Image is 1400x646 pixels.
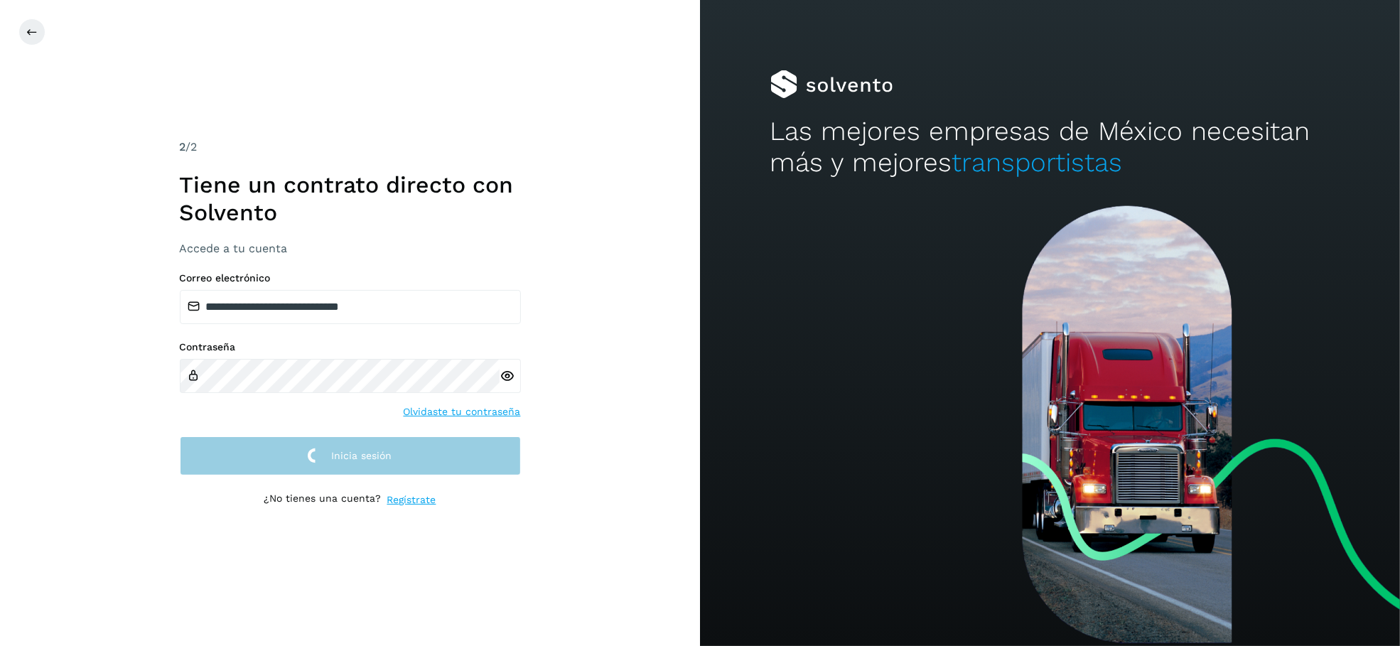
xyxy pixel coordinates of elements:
div: /2 [180,139,521,156]
p: ¿No tienes una cuenta? [264,492,382,507]
span: Inicia sesión [332,451,392,461]
label: Contraseña [180,341,521,353]
span: transportistas [952,147,1123,178]
a: Olvidaste tu contraseña [404,404,521,419]
label: Correo electrónico [180,272,521,284]
button: Inicia sesión [180,436,521,475]
h1: Tiene un contrato directo con Solvento [180,171,521,226]
span: 2 [180,140,186,154]
h3: Accede a tu cuenta [180,242,521,255]
a: Regístrate [387,492,436,507]
h2: Las mejores empresas de México necesitan más y mejores [770,116,1330,179]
